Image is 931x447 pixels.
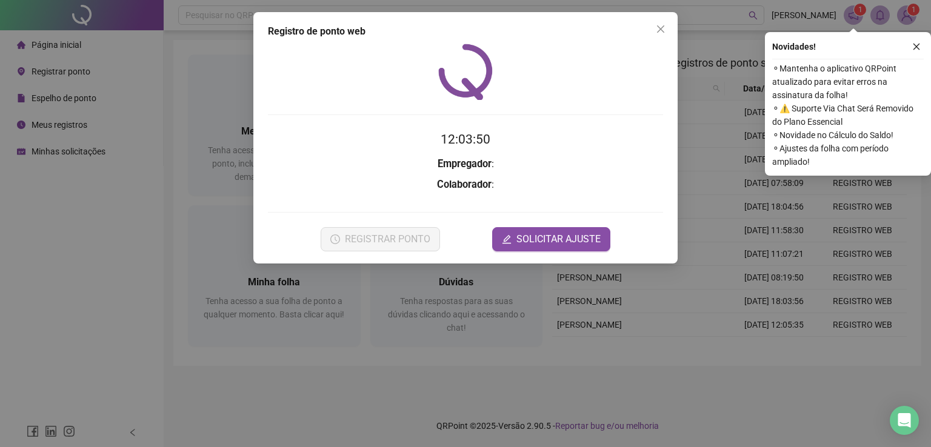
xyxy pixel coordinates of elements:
[268,177,663,193] h3: :
[502,234,512,244] span: edit
[651,19,670,39] button: Close
[492,227,610,251] button: editSOLICITAR AJUSTE
[441,132,490,147] time: 12:03:50
[656,24,666,34] span: close
[438,158,492,170] strong: Empregador
[321,227,440,251] button: REGISTRAR PONTO
[772,128,924,142] span: ⚬ Novidade no Cálculo do Saldo!
[438,44,493,100] img: QRPoint
[890,406,919,435] div: Open Intercom Messenger
[268,24,663,39] div: Registro de ponto web
[516,232,601,247] span: SOLICITAR AJUSTE
[772,102,924,128] span: ⚬ ⚠️ Suporte Via Chat Será Removido do Plano Essencial
[772,40,816,53] span: Novidades !
[772,62,924,102] span: ⚬ Mantenha o aplicativo QRPoint atualizado para evitar erros na assinatura da folha!
[437,179,492,190] strong: Colaborador
[268,156,663,172] h3: :
[772,142,924,168] span: ⚬ Ajustes da folha com período ampliado!
[912,42,921,51] span: close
